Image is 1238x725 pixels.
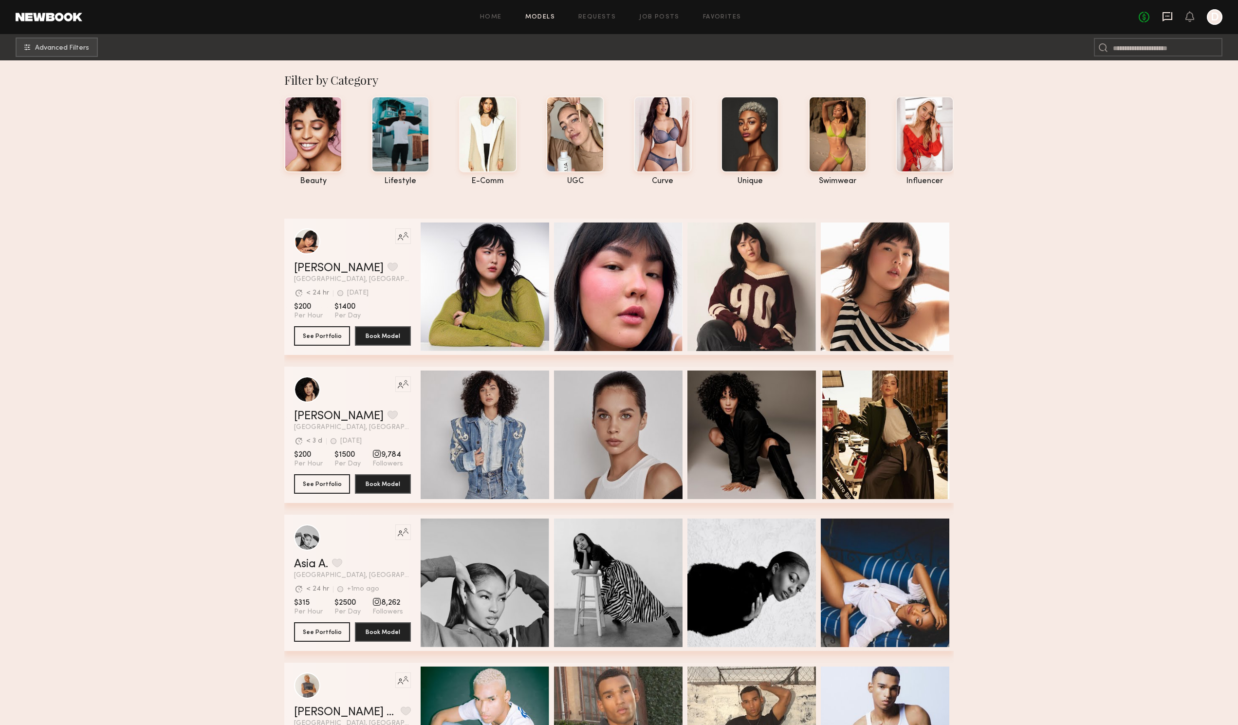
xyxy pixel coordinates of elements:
span: $1400 [334,302,361,312]
button: Advanced Filters [16,37,98,57]
div: < 24 hr [306,586,329,593]
div: < 3 d [306,438,322,445]
div: lifestyle [371,177,429,186]
a: Asia A. [294,558,328,570]
a: Home [480,14,502,20]
a: [PERSON_NAME] [294,262,384,274]
button: Book Model [355,622,411,642]
div: < 24 hr [306,290,329,297]
a: D [1207,9,1222,25]
div: Filter by Category [284,72,954,88]
div: [DATE] [347,290,369,297]
button: See Portfolio [294,326,350,346]
span: 8,262 [372,598,403,608]
a: [PERSON_NAME] [294,410,384,422]
a: Requests [578,14,616,20]
div: [DATE] [340,438,362,445]
div: beauty [284,177,342,186]
div: UGC [546,177,604,186]
span: Per Day [334,608,361,616]
div: swimwear [809,177,867,186]
button: See Portfolio [294,474,350,494]
div: +1mo ago [347,586,379,593]
span: Per Hour [294,312,323,320]
span: $2500 [334,598,361,608]
span: [GEOGRAPHIC_DATA], [GEOGRAPHIC_DATA] [294,276,411,283]
a: Job Posts [639,14,680,20]
a: Favorites [703,14,741,20]
button: Book Model [355,326,411,346]
span: Per Day [334,460,361,468]
span: $1500 [334,450,361,460]
span: Per Hour [294,608,323,616]
span: $315 [294,598,323,608]
span: $200 [294,450,323,460]
span: Followers [372,608,403,616]
span: Per Hour [294,460,323,468]
span: Followers [372,460,403,468]
button: See Portfolio [294,622,350,642]
div: e-comm [459,177,517,186]
a: Models [525,14,555,20]
div: curve [634,177,692,186]
span: [GEOGRAPHIC_DATA], [GEOGRAPHIC_DATA] [294,572,411,579]
span: 9,784 [372,450,403,460]
span: Per Day [334,312,361,320]
div: unique [721,177,779,186]
span: Advanced Filters [35,45,89,52]
a: [PERSON_NAME] O. [294,706,397,718]
span: [GEOGRAPHIC_DATA], [GEOGRAPHIC_DATA] [294,424,411,431]
span: $200 [294,302,323,312]
button: Book Model [355,474,411,494]
div: influencer [896,177,954,186]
